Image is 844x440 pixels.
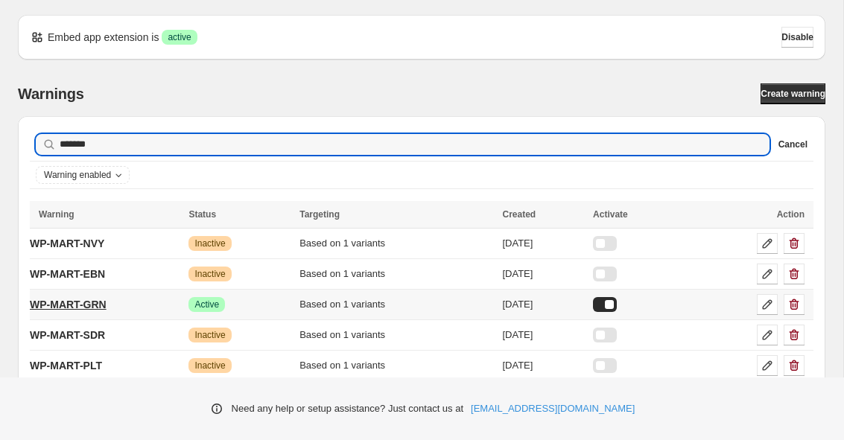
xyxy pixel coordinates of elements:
div: [DATE] [502,236,584,251]
p: Embed app extension is [48,30,159,45]
div: Based on 1 variants [299,267,493,281]
p: WP-MART-NVY [30,236,104,251]
a: [EMAIL_ADDRESS][DOMAIN_NAME] [471,401,635,416]
span: Warning [39,209,74,220]
a: WP-MART-EBN [30,262,105,286]
div: Based on 1 variants [299,236,493,251]
button: Disable [781,27,813,48]
div: [DATE] [502,358,584,373]
p: WP-MART-GRN [30,297,107,312]
p: WP-MART-SDR [30,328,105,342]
span: Create warning [761,88,825,100]
button: Cancel [778,135,807,153]
span: active [168,31,191,43]
p: WP-MART-EBN [30,267,105,281]
h2: Warnings [18,85,84,103]
span: Action [777,209,805,220]
span: Cancel [778,138,807,150]
span: Activate [593,209,628,220]
a: WP-MART-PLT [30,354,102,377]
span: Inactive [194,237,225,249]
div: Based on 1 variants [299,297,493,312]
span: Disable [781,31,813,43]
span: Status [188,209,216,220]
span: Created [502,209,536,220]
span: Warning enabled [44,169,111,181]
p: WP-MART-PLT [30,358,102,373]
div: Based on 1 variants [299,328,493,342]
a: WP-MART-GRN [30,293,107,316]
div: [DATE] [502,297,584,312]
span: Inactive [194,329,225,341]
span: Active [194,299,219,310]
span: Inactive [194,360,225,372]
div: Based on 1 variants [299,358,493,373]
button: Warning enabled [37,167,129,183]
span: Inactive [194,268,225,280]
div: [DATE] [502,267,584,281]
a: Create warning [761,83,825,104]
span: Targeting [299,209,340,220]
a: WP-MART-NVY [30,232,104,255]
a: WP-MART-SDR [30,323,105,347]
div: [DATE] [502,328,584,342]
